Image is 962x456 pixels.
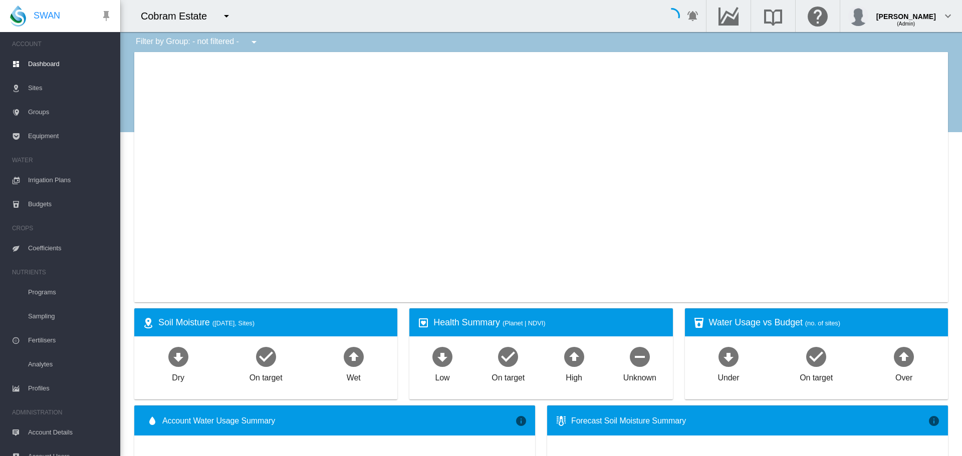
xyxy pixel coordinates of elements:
span: WATER [12,152,112,168]
span: Coefficients [28,236,112,260]
span: Fertilisers [28,328,112,352]
span: Budgets [28,192,112,216]
span: Groups [28,100,112,124]
div: Low [435,368,449,383]
md-icon: icon-thermometer-lines [555,415,567,427]
div: Dry [172,368,184,383]
md-icon: icon-arrow-down-bold-circle [430,344,454,368]
div: High [566,368,582,383]
md-icon: icon-bell-ring [687,10,699,22]
md-icon: icon-checkbox-marked-circle [254,344,278,368]
md-icon: icon-arrow-up-bold-circle [342,344,366,368]
md-icon: icon-map-marker-radius [142,317,154,329]
div: Under [718,368,740,383]
span: ADMINISTRATION [12,404,112,420]
div: [PERSON_NAME] [876,8,936,18]
div: Soil Moisture [158,316,389,329]
div: Forecast Soil Moisture Summary [571,415,928,426]
md-icon: Click here for help [806,10,830,22]
md-icon: Go to the Data Hub [716,10,741,22]
span: Dashboard [28,52,112,76]
button: icon-bell-ring [683,6,703,26]
span: NUTRIENTS [12,264,112,280]
md-icon: icon-arrow-down-bold-circle [166,344,190,368]
md-icon: icon-information [928,415,940,427]
span: Programs [28,280,112,304]
span: Account Water Usage Summary [162,415,515,426]
md-icon: icon-pin [100,10,112,22]
span: Irrigation Plans [28,168,112,192]
md-icon: icon-cup-water [693,317,705,329]
span: Sites [28,76,112,100]
span: Profiles [28,376,112,400]
div: Cobram Estate [141,9,216,23]
span: ACCOUNT [12,36,112,52]
span: CROPS [12,220,112,236]
button: icon-menu-down [244,32,264,52]
md-icon: icon-menu-down [220,10,232,22]
md-icon: icon-menu-down [248,36,260,48]
md-icon: icon-arrow-up-bold-circle [892,344,916,368]
div: Filter by Group: - not filtered - [128,32,267,52]
button: icon-menu-down [216,6,236,26]
span: Equipment [28,124,112,148]
img: SWAN-Landscape-Logo-Colour-drop.png [10,6,26,27]
span: Sampling [28,304,112,328]
md-icon: icon-water [146,415,158,427]
md-icon: icon-arrow-down-bold-circle [716,344,741,368]
span: SWAN [34,10,60,22]
div: Water Usage vs Budget [709,316,940,329]
div: On target [800,368,833,383]
md-icon: icon-information [515,415,527,427]
div: Unknown [623,368,656,383]
span: (no. of sites) [805,319,840,327]
img: profile.jpg [848,6,868,26]
md-icon: icon-arrow-up-bold-circle [562,344,586,368]
span: ([DATE], Sites) [212,319,255,327]
div: Wet [347,368,361,383]
div: Over [895,368,912,383]
md-icon: icon-chevron-down [942,10,954,22]
div: Health Summary [433,316,664,329]
md-icon: Search the knowledge base [761,10,785,22]
span: Analytes [28,352,112,376]
md-icon: icon-checkbox-marked-circle [804,344,828,368]
span: (Admin) [897,21,915,27]
div: On target [250,368,283,383]
span: Account Details [28,420,112,444]
md-icon: icon-minus-circle [628,344,652,368]
span: (Planet | NDVI) [503,319,546,327]
md-icon: icon-heart-box-outline [417,317,429,329]
div: On target [492,368,525,383]
md-icon: icon-checkbox-marked-circle [496,344,520,368]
